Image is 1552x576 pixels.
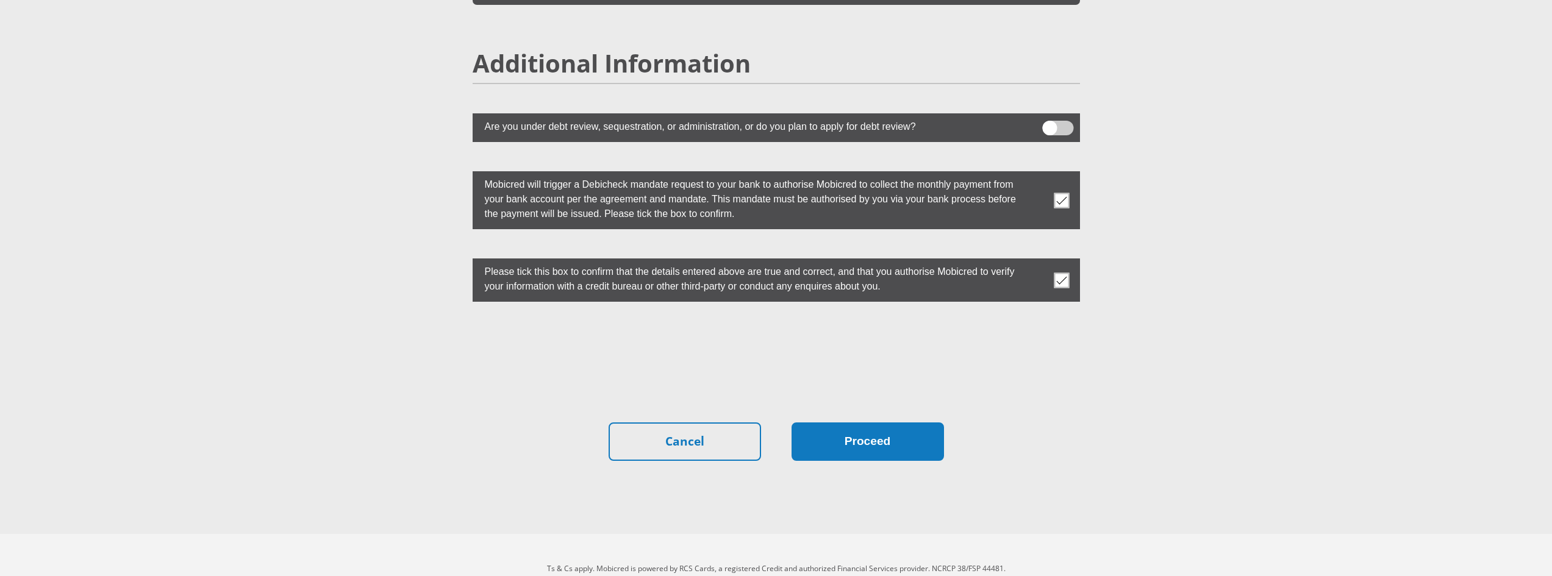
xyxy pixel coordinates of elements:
button: Proceed [792,422,944,461]
h2: Additional Information [473,49,1080,78]
iframe: reCAPTCHA [684,331,869,379]
p: Ts & Cs apply. Mobicred is powered by RCS Cards, a registered Credit and authorized Financial Ser... [438,563,1115,574]
label: Are you under debt review, sequestration, or administration, or do you plan to apply for debt rev... [473,113,1019,137]
a: Cancel [609,422,761,461]
label: Please tick this box to confirm that the details entered above are true and correct, and that you... [473,258,1019,297]
label: Mobicred will trigger a Debicheck mandate request to your bank to authorise Mobicred to collect t... [473,171,1019,224]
